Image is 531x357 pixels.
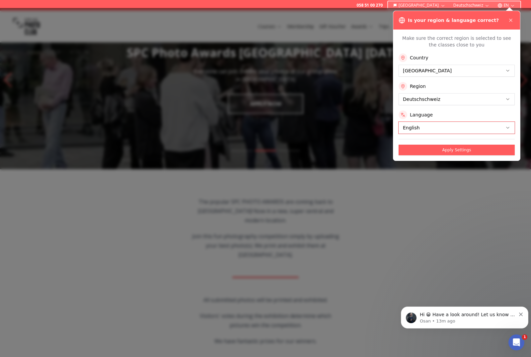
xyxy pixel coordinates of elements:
[495,1,518,9] button: EN
[410,83,426,90] label: Region
[399,35,515,48] p: Make sure the correct region is selected to see the classes close to you
[408,17,499,24] h3: Is your region & language correct?
[451,1,492,9] button: Deutschschweiz
[410,54,428,61] label: Country
[410,111,433,118] label: Language
[508,334,524,350] iframe: Intercom live chat
[522,334,527,340] span: 1
[398,293,531,339] iframe: Intercom notifications message
[356,3,383,8] a: 058 51 00 270
[391,1,448,9] button: [GEOGRAPHIC_DATA]
[399,145,515,155] button: Apply Settings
